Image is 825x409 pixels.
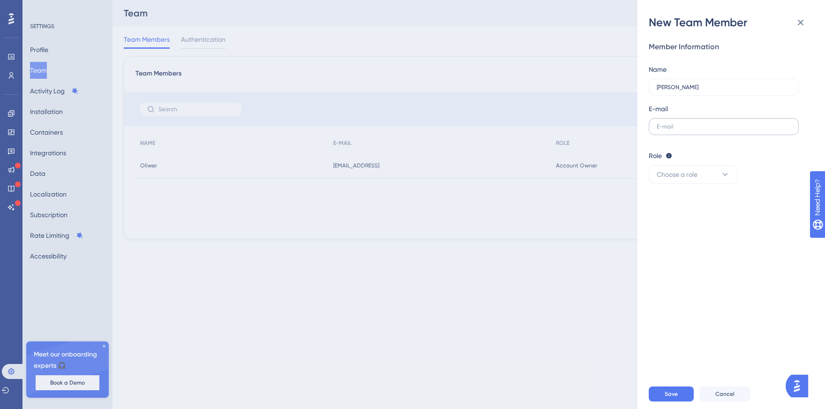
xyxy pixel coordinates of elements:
[649,15,814,30] div: New Team Member
[649,150,662,161] span: Role
[649,165,738,184] button: Choose a role
[665,390,678,398] span: Save
[715,390,735,398] span: Cancel
[657,123,791,130] input: E-mail
[649,103,668,114] div: E-mail
[786,372,814,400] iframe: UserGuiding AI Assistant Launcher
[657,169,697,180] span: Choose a role
[657,84,791,91] input: Name
[649,41,806,53] div: Member Information
[699,386,750,401] button: Cancel
[22,2,59,14] span: Need Help?
[649,64,667,75] div: Name
[649,386,694,401] button: Save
